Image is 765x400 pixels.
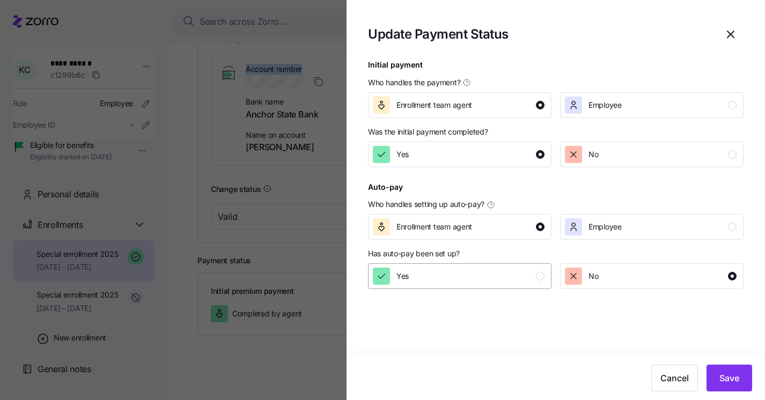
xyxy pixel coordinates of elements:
[368,26,713,42] h1: Update Payment Status
[589,149,598,160] span: No
[368,248,460,259] span: Has auto-pay been set up?
[707,365,752,391] button: Save
[396,149,409,160] span: Yes
[396,271,409,282] span: Yes
[660,372,689,384] span: Cancel
[589,221,622,232] span: Employee
[589,100,622,110] span: Employee
[368,199,484,210] span: Who handles setting up auto-pay?
[651,365,698,391] button: Cancel
[589,271,598,282] span: No
[368,59,423,75] div: Initial payment
[719,372,739,384] span: Save
[368,181,403,197] div: Auto-pay
[368,127,488,137] span: Was the initial payment completed?
[396,221,472,232] span: Enrollment team agent
[396,100,472,110] span: Enrollment team agent
[368,77,460,88] span: Who handles the payment?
